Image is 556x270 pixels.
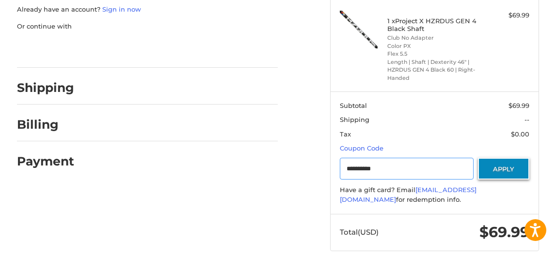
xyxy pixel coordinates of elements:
span: Shipping [340,116,369,123]
h2: Billing [17,117,74,132]
iframe: PayPal-paypal [14,41,86,58]
p: Already have an account? [17,5,278,15]
li: Color PX [387,42,479,50]
span: Subtotal [340,102,367,109]
span: $69.99 [508,102,529,109]
li: Length | Shaft | Dexterity 46" | HZRDUS GEN 4 Black 60 | Right-Handed [387,58,479,82]
p: Or continue with [17,22,278,31]
span: -- [524,116,529,123]
span: $0.00 [511,130,529,138]
input: Gift Certificate or Coupon Code [340,158,473,180]
div: Have a gift card? Email for redemption info. [340,185,529,204]
a: [EMAIL_ADDRESS][DOMAIN_NAME] [340,186,477,203]
h2: Shipping [17,80,74,95]
iframe: PayPal-paylater [96,41,169,58]
span: Tax [340,130,351,138]
h2: Payment [17,154,74,169]
iframe: PayPal-venmo [178,41,251,58]
li: Club No Adapter [387,34,479,42]
span: $69.99 [479,223,529,241]
h4: 1 x Project X HZRDUS GEN 4 Black Shaft [387,17,479,33]
a: Sign in now [102,5,141,13]
span: Total (USD) [340,227,379,237]
li: Flex 5.5 [387,50,479,58]
button: Apply [478,158,529,180]
div: $69.99 [482,11,529,20]
a: Coupon Code [340,144,383,152]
